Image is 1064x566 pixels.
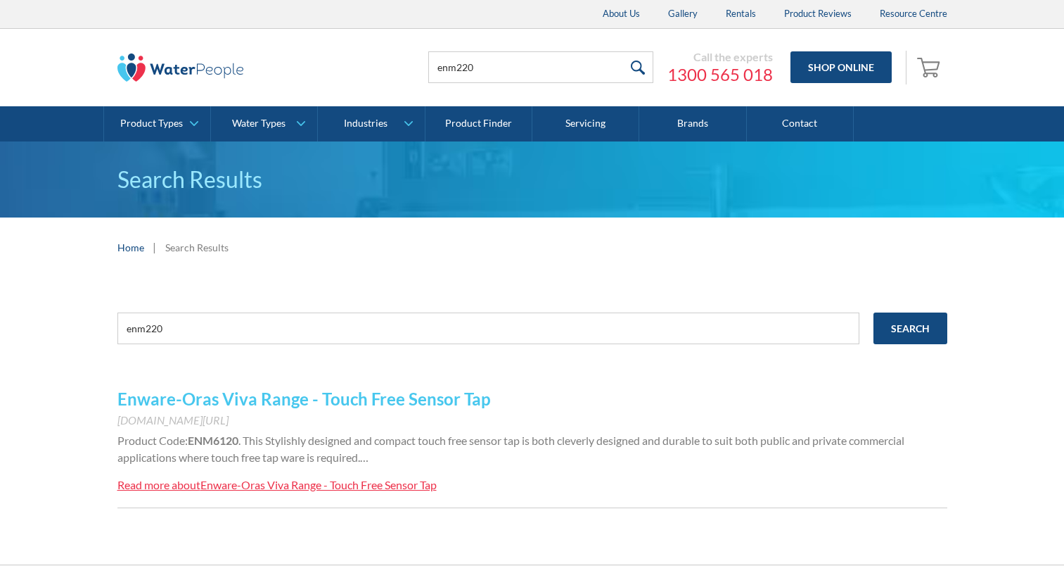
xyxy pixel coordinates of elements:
a: Industries [318,106,424,141]
div: Read more about [117,478,200,491]
div: Industries [344,118,387,130]
a: Servicing [532,106,639,141]
a: Open cart [914,51,947,84]
a: 1300 565 018 [667,64,773,85]
a: Read more aboutEnware-Oras Viva Range - Touch Free Sensor Tap [117,477,437,493]
span: … [360,451,368,464]
div: | [151,239,158,256]
div: Call the experts [667,50,773,64]
div: Search Results [165,240,229,255]
input: Search products [428,51,653,83]
strong: ENM6120 [188,434,238,447]
input: e.g. chilled water cooler [117,313,859,344]
div: Product Types [120,118,183,130]
span: . This Stylishly designed and compact touch free sensor tap is both cleverly designed and durable... [117,434,904,464]
h1: Search Results [117,163,947,196]
a: Water Types [211,106,317,141]
img: shopping cart [917,56,944,78]
input: Search [873,313,947,344]
a: Enware-Oras Viva Range - Touch Free Sensor Tap [117,389,491,409]
div: Enware-Oras Viva Range - Touch Free Sensor Tap [200,478,437,491]
a: Shop Online [790,51,892,83]
div: Water Types [232,118,286,130]
a: Product Types [104,106,210,141]
img: The Water People [117,54,244,82]
div: [DOMAIN_NAME][URL] [117,412,947,429]
a: Brands [639,106,746,141]
a: Product Finder [425,106,532,141]
span: Product Code: [117,434,188,447]
a: Contact [747,106,854,141]
a: Home [117,240,144,255]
